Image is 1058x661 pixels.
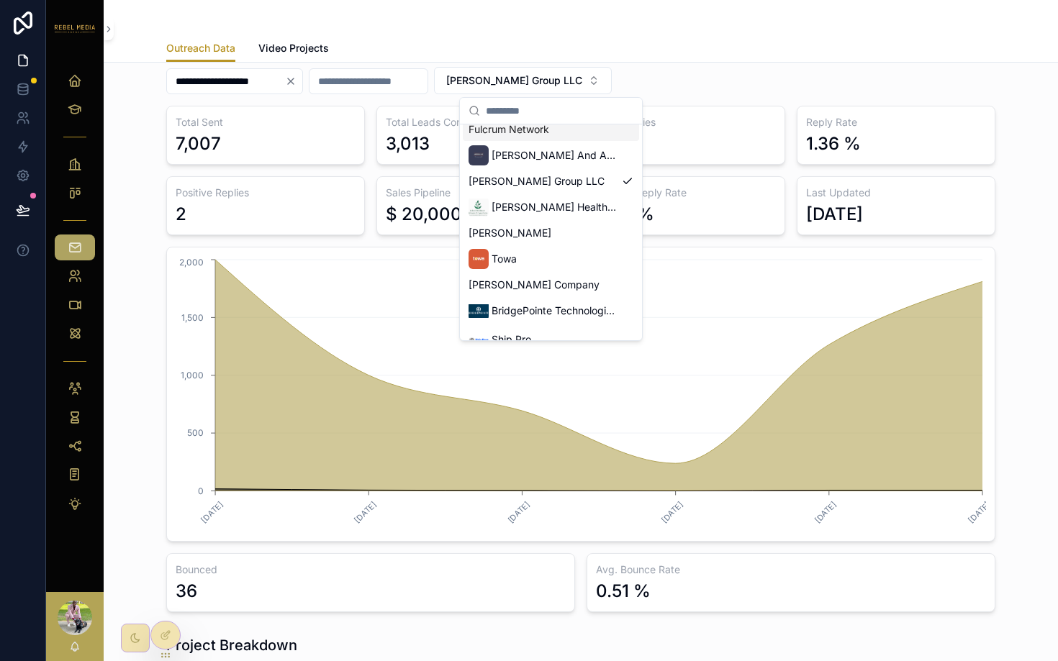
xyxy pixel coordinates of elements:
[596,115,776,129] h3: Total Replies
[446,73,582,88] span: [PERSON_NAME] Group LLC
[434,67,612,94] button: Select Button
[179,257,204,268] tspan: 2,000
[506,499,532,525] text: [DATE]
[966,499,992,525] text: [DATE]
[166,35,235,63] a: Outreach Data
[386,186,566,200] h3: Sales Pipeline
[806,186,986,200] h3: Last Updated
[492,332,531,347] span: Ship Pro
[469,278,600,292] span: [PERSON_NAME] Company
[176,186,356,200] h3: Positive Replies
[386,203,462,226] div: $ 20,000
[176,580,197,603] div: 36
[353,499,379,525] text: [DATE]
[469,174,605,188] span: [PERSON_NAME] Group LLC
[181,312,204,323] tspan: 1,500
[176,562,566,577] h3: Bounced
[596,562,986,577] h3: Avg. Bounce Rate
[492,304,616,318] span: BridgePointe Technologies
[806,115,986,129] h3: Reply Rate
[176,115,356,129] h3: Total Sent
[806,132,861,155] div: 1.36 %
[181,370,204,380] tspan: 1,000
[492,148,616,163] span: [PERSON_NAME] And Associates
[187,427,204,438] tspan: 500
[492,200,616,214] span: [PERSON_NAME] Healthcare Advisors
[199,499,225,525] text: [DATE]
[285,76,302,87] button: Clear
[46,58,104,535] div: scrollable content
[386,132,430,155] div: 3,013
[659,499,685,525] text: [DATE]
[469,226,551,240] span: [PERSON_NAME]
[386,115,566,129] h3: Total Leads Contacted
[176,203,186,226] div: 2
[596,580,651,603] div: 0.51 %
[813,499,838,525] text: [DATE]
[176,132,221,155] div: 7,007
[198,486,204,496] tspan: 0
[469,122,549,137] span: Fulcrum Network
[596,186,776,200] h3: Positive Reply Rate
[166,41,235,55] span: Outreach Data
[460,124,642,340] div: Suggestions
[258,35,329,64] a: Video Projects
[166,635,297,655] h1: Project Breakdown
[492,252,517,266] span: Towa
[806,203,863,226] div: [DATE]
[55,24,95,33] img: App logo
[176,256,986,532] div: chart
[258,41,329,55] span: Video Projects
